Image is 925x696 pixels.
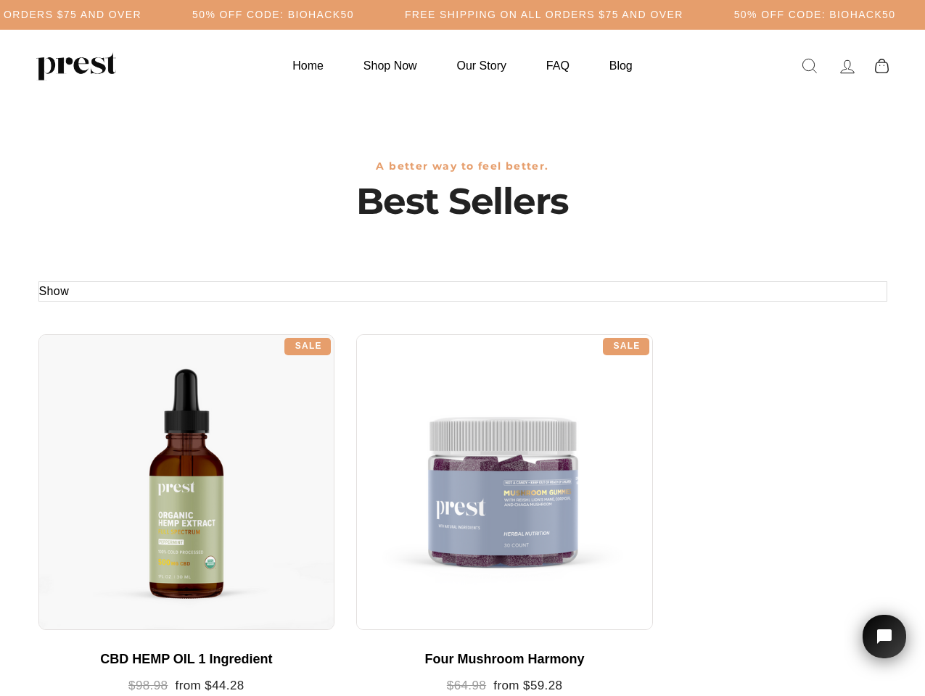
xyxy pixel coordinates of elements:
[371,652,638,668] div: Four Mushroom Harmony
[844,594,925,696] iframe: Tidio Chat
[53,679,321,694] div: from $44.28
[345,51,435,80] a: Shop Now
[447,679,486,692] span: $64.98
[36,51,116,80] img: PREST ORGANICS
[439,51,525,80] a: Our Story
[192,9,354,21] h5: 50% OFF CODE: BIOHACK50
[405,9,683,21] h5: Free Shipping on all orders $75 and over
[128,679,168,692] span: $98.98
[53,652,321,668] div: CBD HEMP OIL 1 Ingredient
[38,160,887,173] h3: A better way to feel better.
[591,51,651,80] a: Blog
[734,9,896,21] h5: 50% OFF CODE: BIOHACK50
[38,180,887,223] h1: Best Sellers
[528,51,588,80] a: FAQ
[274,51,342,80] a: Home
[603,338,649,355] div: Sale
[39,282,70,301] button: Show
[371,679,638,694] div: from $59.28
[284,338,331,355] div: Sale
[274,51,650,80] ul: Primary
